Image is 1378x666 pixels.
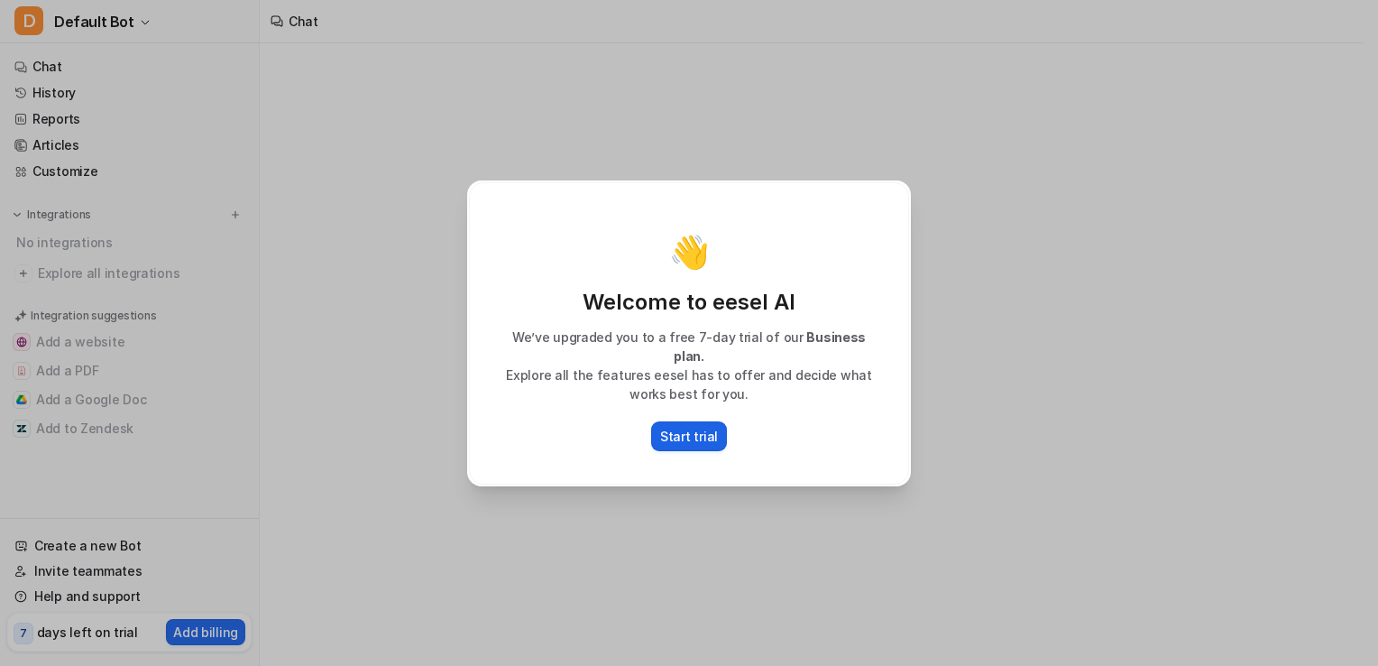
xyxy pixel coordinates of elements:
p: Explore all the features eesel has to offer and decide what works best for you. [488,365,890,403]
p: 👋 [669,234,710,270]
p: Welcome to eesel AI [488,288,890,317]
button: Start trial [651,421,727,451]
p: We’ve upgraded you to a free 7-day trial of our [488,328,890,365]
p: Start trial [660,427,718,446]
